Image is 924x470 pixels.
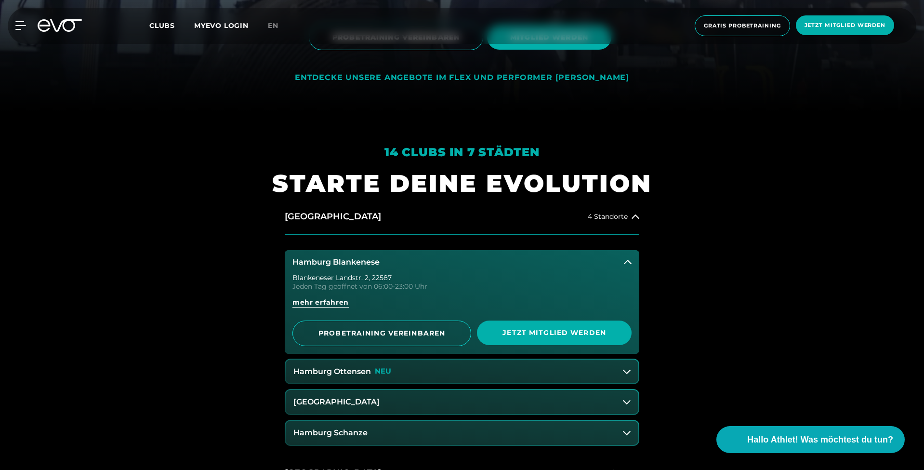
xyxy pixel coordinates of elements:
div: ENTDECKE UNSERE ANGEBOTE IM FLEX UND PERFORMER [PERSON_NAME] [295,73,629,83]
h2: [GEOGRAPHIC_DATA] [285,211,381,223]
div: Jeden Tag geöffnet von 06:00-23:00 Uhr [292,283,632,290]
h3: [GEOGRAPHIC_DATA] [293,398,380,406]
span: Clubs [149,21,175,30]
span: Hallo Athlet! Was möchtest du tun? [747,433,893,446]
span: mehr erfahren [292,297,349,308]
h1: STARTE DEINE EVOLUTION [272,168,652,199]
span: Jetzt Mitglied werden [500,328,608,338]
button: [GEOGRAPHIC_DATA]4 Standorte [285,199,639,235]
button: Hamburg Blankenese [285,250,639,274]
a: MYEVO LOGIN [194,21,249,30]
a: en [268,20,290,31]
span: en [268,21,278,30]
span: Gratis Probetraining [704,22,781,30]
h3: Hamburg Ottensen [293,367,371,376]
div: Blankeneser Landstr. 2 , 22587 [292,274,632,281]
a: Jetzt Mitglied werden [793,15,897,36]
button: Hamburg OttensenNEU [286,360,638,384]
a: Jetzt Mitglied werden [477,321,632,346]
h3: Hamburg Blankenese [292,258,380,267]
a: Gratis Probetraining [692,15,793,36]
em: 14 Clubs in 7 Städten [384,145,540,159]
button: Hallo Athlet! Was möchtest du tun? [716,426,905,453]
h3: Hamburg Schanze [293,429,368,437]
span: 4 Standorte [588,213,628,220]
a: mehr erfahren [292,297,632,315]
button: Hamburg Schanze [286,421,638,445]
a: PROBETRAINING VEREINBAREN [292,321,471,346]
span: PROBETRAINING VEREINBAREN [316,328,448,338]
span: Jetzt Mitglied werden [805,21,885,29]
p: NEU [375,367,391,376]
a: Clubs [149,21,194,30]
button: [GEOGRAPHIC_DATA] [286,390,638,414]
